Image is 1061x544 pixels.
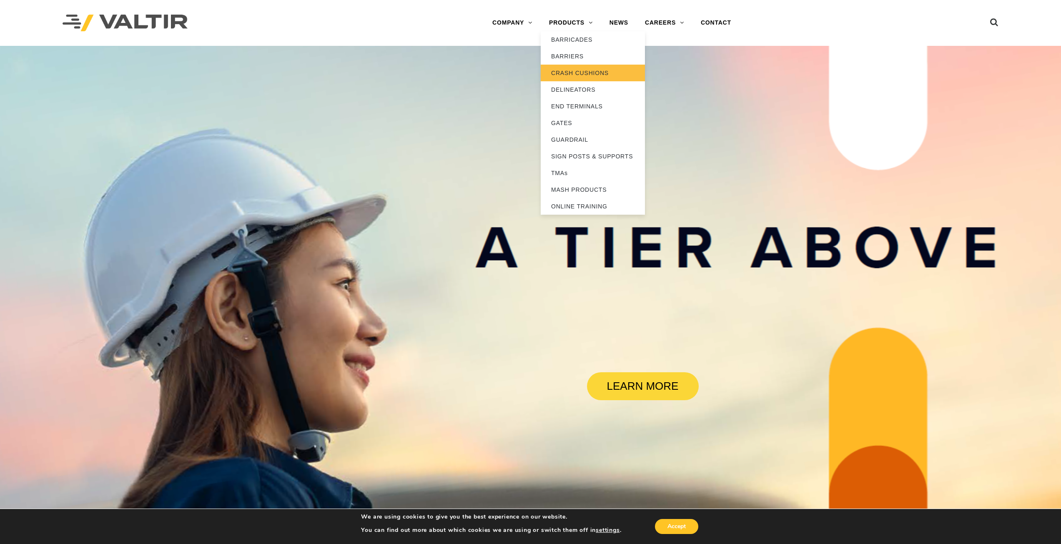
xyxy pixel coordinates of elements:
[541,81,645,98] a: DELINEATORS
[361,526,621,534] p: You can find out more about which cookies we are using or switch them off in .
[63,15,188,32] img: Valtir
[596,526,620,534] button: settings
[484,15,541,31] a: COMPANY
[541,31,645,48] a: BARRICADES
[541,181,645,198] a: MASH PRODUCTS
[655,519,698,534] button: Accept
[637,15,692,31] a: CAREERS
[541,115,645,131] a: GATES
[541,48,645,65] a: BARRIERS
[541,131,645,148] a: GUARDRAIL
[692,15,740,31] a: CONTACT
[587,372,699,400] a: LEARN MORE
[541,198,645,215] a: ONLINE TRAINING
[601,15,637,31] a: NEWS
[541,165,645,181] a: TMAs
[541,148,645,165] a: SIGN POSTS & SUPPORTS
[541,15,601,31] a: PRODUCTS
[361,513,621,521] p: We are using cookies to give you the best experience on our website.
[541,65,645,81] a: CRASH CUSHIONS
[541,98,645,115] a: END TERMINALS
